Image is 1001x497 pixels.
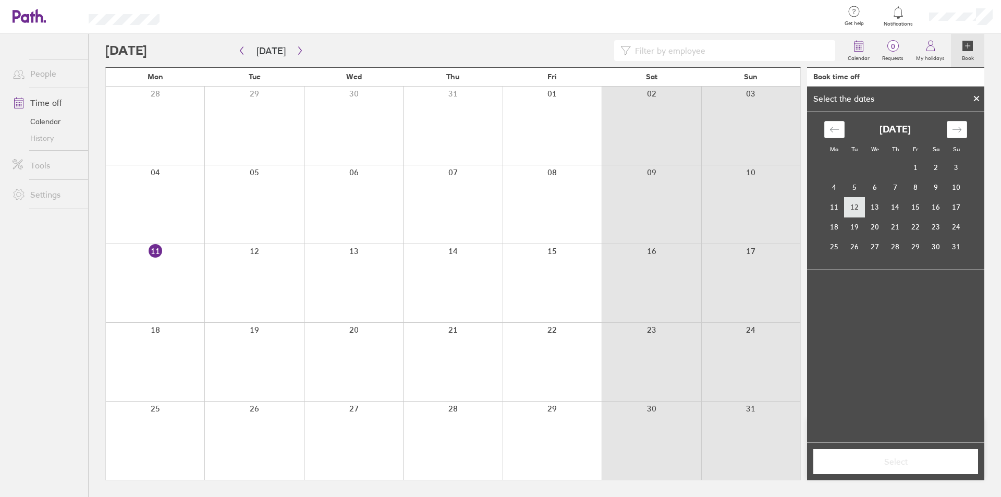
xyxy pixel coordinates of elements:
span: 0 [876,42,910,51]
small: We [871,146,879,153]
td: Monday, August 4, 2025 [824,177,845,197]
td: Wednesday, August 27, 2025 [865,237,885,257]
span: Thu [446,72,459,81]
small: Th [892,146,899,153]
td: Friday, August 8, 2025 [906,177,926,197]
div: Move forward to switch to the next month. [947,121,967,138]
div: Book time off [813,72,860,81]
a: People [4,63,88,84]
div: Calendar [813,112,979,269]
td: Saturday, August 9, 2025 [926,177,946,197]
td: Friday, August 1, 2025 [906,157,926,177]
td: Saturday, August 16, 2025 [926,197,946,217]
span: Get help [837,20,871,27]
td: Sunday, August 10, 2025 [946,177,967,197]
td: Thursday, August 14, 2025 [885,197,906,217]
td: Wednesday, August 6, 2025 [865,177,885,197]
td: Monday, August 25, 2025 [824,237,845,257]
td: Tuesday, August 5, 2025 [845,177,865,197]
span: Sat [646,72,657,81]
a: 0Requests [876,34,910,67]
span: Tue [249,72,261,81]
label: My holidays [910,52,951,62]
td: Tuesday, August 26, 2025 [845,237,865,257]
td: Wednesday, August 20, 2025 [865,217,885,237]
a: Time off [4,92,88,113]
td: Monday, August 18, 2025 [824,217,845,237]
a: Tools [4,155,88,176]
a: Notifications [882,5,915,27]
td: Friday, August 29, 2025 [906,237,926,257]
a: History [4,130,88,147]
small: Fr [913,146,918,153]
td: Wednesday, August 13, 2025 [865,197,885,217]
span: Wed [346,72,362,81]
label: Calendar [841,52,876,62]
div: Select the dates [807,94,881,103]
label: Book [956,52,980,62]
div: Move backward to switch to the previous month. [824,121,845,138]
a: Book [951,34,984,67]
span: Fri [547,72,557,81]
td: Saturday, August 2, 2025 [926,157,946,177]
small: Tu [851,146,858,153]
td: Monday, August 11, 2025 [824,197,845,217]
small: Sa [933,146,939,153]
td: Thursday, August 21, 2025 [885,217,906,237]
td: Sunday, August 3, 2025 [946,157,967,177]
input: Filter by employee [631,41,829,60]
td: Friday, August 15, 2025 [906,197,926,217]
td: Saturday, August 30, 2025 [926,237,946,257]
small: Mo [830,146,838,153]
label: Requests [876,52,910,62]
td: Sunday, August 31, 2025 [946,237,967,257]
button: [DATE] [248,42,294,59]
a: Calendar [4,113,88,130]
td: Thursday, August 7, 2025 [885,177,906,197]
td: Sunday, August 17, 2025 [946,197,967,217]
a: Settings [4,184,88,205]
td: Tuesday, August 19, 2025 [845,217,865,237]
a: My holidays [910,34,951,67]
td: Friday, August 22, 2025 [906,217,926,237]
span: Sun [744,72,758,81]
strong: [DATE] [880,124,911,135]
small: Su [953,146,960,153]
td: Saturday, August 23, 2025 [926,217,946,237]
span: Notifications [882,21,915,27]
td: Tuesday, August 12, 2025 [845,197,865,217]
td: Sunday, August 24, 2025 [946,217,967,237]
a: Calendar [841,34,876,67]
td: Thursday, August 28, 2025 [885,237,906,257]
span: Select [821,457,971,466]
button: Select [813,449,978,474]
span: Mon [148,72,163,81]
